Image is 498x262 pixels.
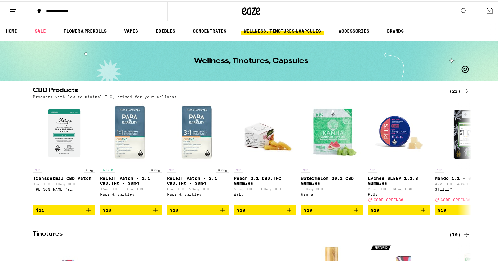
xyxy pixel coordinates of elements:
[33,230,439,237] h2: Tinctures
[103,206,112,211] span: $13
[167,204,229,214] button: Add to bag
[301,186,363,190] p: 100mg CBD
[33,204,95,214] button: Add to bag
[234,166,243,171] p: CBD
[237,206,246,211] span: $18
[301,166,310,171] p: CBD
[190,26,229,33] a: CONCENTRATES
[100,191,162,195] div: Papa & Barkley
[336,26,372,33] a: ACCESSORIES
[167,166,176,171] p: CBD
[194,56,309,64] h1: Wellness, Tinctures, Capsules
[100,101,162,163] img: Papa & Barkley - Releaf Patch - 1:1 CBD:THC - 30mg
[441,197,471,201] span: CODE GREEN30
[368,204,430,214] button: Add to bag
[368,101,430,204] a: Open page for Lychee SLEEP 1:2:3 Gummies from PLUS
[301,101,363,204] a: Open page for Watermelon 20:1 CBD Gummies from Kanha
[216,166,229,171] p: 0.03g
[301,191,363,195] div: Kanha
[435,101,497,163] img: STIIIZY - Mango 1:1 - 0.5g
[33,86,439,94] h2: CBD Products
[149,166,162,171] p: 0.03g
[60,26,110,33] a: FLOWER & PREROLLS
[384,26,407,33] a: BRANDS
[100,175,162,184] p: Releaf Patch - 1:1 CBD:THC - 30mg
[167,191,229,195] div: Papa & Barkley
[234,101,296,204] a: Open page for Peach 2:1 CBD:THC Gummies from WYLD
[435,204,497,214] button: Add to bag
[33,186,95,190] div: [PERSON_NAME]'s Medicinals
[368,186,430,190] p: 20mg THC: 60mg CBD
[167,101,229,163] img: Papa & Barkley - Releaf Patch - 3:1 CBD:THC - 30mg
[36,206,45,211] span: $11
[301,101,363,163] img: Kanha - Watermelon 20:1 CBD Gummies
[435,166,444,171] p: CBD
[438,206,447,211] span: $19
[450,230,470,237] a: (10)
[368,166,377,171] p: CBD
[33,101,95,163] img: Mary's Medicinals - Transdermal CBD Patch
[234,204,296,214] button: Add to bag
[435,181,497,185] p: 42% THC: 43% CBD
[100,186,162,190] p: 15mg THC: 15mg CBD
[100,166,115,171] p: HYBRID
[4,4,45,9] span: Hi. Need any help?
[153,26,178,33] a: EDIBLES
[100,204,162,214] button: Add to bag
[374,197,404,201] span: CODE GREEN30
[234,186,296,190] p: 50mg THC: 100mg CBD
[100,101,162,204] a: Open page for Releaf Patch - 1:1 CBD:THC - 30mg from Papa & Barkley
[121,26,141,33] a: VAPES
[450,86,470,94] a: (22)
[33,181,95,185] p: 1mg THC: 10mg CBD
[170,206,179,211] span: $13
[84,166,95,171] p: 0.2g
[33,166,42,171] p: CBD
[3,26,20,33] a: HOME
[241,26,324,33] a: WELLNESS, TINCTURES & CAPSULES
[167,101,229,204] a: Open page for Releaf Patch - 3:1 CBD:THC - 30mg from Papa & Barkley
[371,206,380,211] span: $19
[33,101,95,204] a: Open page for Transdermal CBD Patch from Mary's Medicinals
[33,94,180,98] p: Products with low to minimal THC, primed for your wellness.
[167,175,229,184] p: Releaf Patch - 3:1 CBD:THC - 30mg
[368,175,430,184] p: Lychee SLEEP 1:2:3 Gummies
[301,175,363,184] p: Watermelon 20:1 CBD Gummies
[32,26,49,33] a: SALE
[33,175,95,180] p: Transdermal CBD Patch
[435,186,497,190] div: STIIIZY
[234,101,296,163] img: WYLD - Peach 2:1 CBD:THC Gummies
[435,101,497,204] a: Open page for Mango 1:1 - 0.5g from STIIIZY
[368,101,430,163] img: PLUS - Lychee SLEEP 1:2:3 Gummies
[304,206,313,211] span: $19
[167,186,229,190] p: 8mg THC: 23mg CBD
[234,191,296,195] div: WYLD
[368,191,430,195] div: PLUS
[301,204,363,214] button: Add to bag
[234,175,296,184] p: Peach 2:1 CBD:THC Gummies
[435,175,497,180] p: Mango 1:1 - 0.5g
